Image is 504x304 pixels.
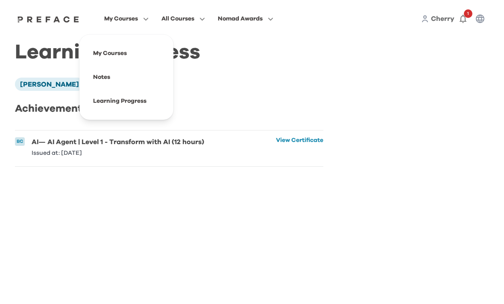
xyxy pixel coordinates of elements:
h1: Learning Progress [15,48,323,57]
span: My Courses [104,14,138,24]
span: Nomad Awards [218,14,263,24]
button: Nomad Awards [215,13,276,24]
span: [PERSON_NAME] [20,81,79,88]
button: My Courses [102,13,151,24]
a: Preface Logo [15,15,81,22]
span: All Courses [161,14,194,24]
button: All Courses [159,13,208,24]
h6: AI — AI Agent | Level 1 - Transform with AI (12 hours) [32,137,204,147]
a: Notes [93,74,110,80]
a: Learning Progress [93,98,147,104]
a: Cherry [431,14,454,24]
p: BC [17,138,23,145]
a: View Certificate [276,137,323,156]
span: Cherry [431,15,454,22]
h2: Achievements [15,101,323,116]
a: My Courses [93,50,127,56]
span: 1 [464,9,472,18]
p: Issued at: [DATE] [32,150,204,156]
button: 1 [454,10,472,27]
img: Preface Logo [15,16,81,23]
